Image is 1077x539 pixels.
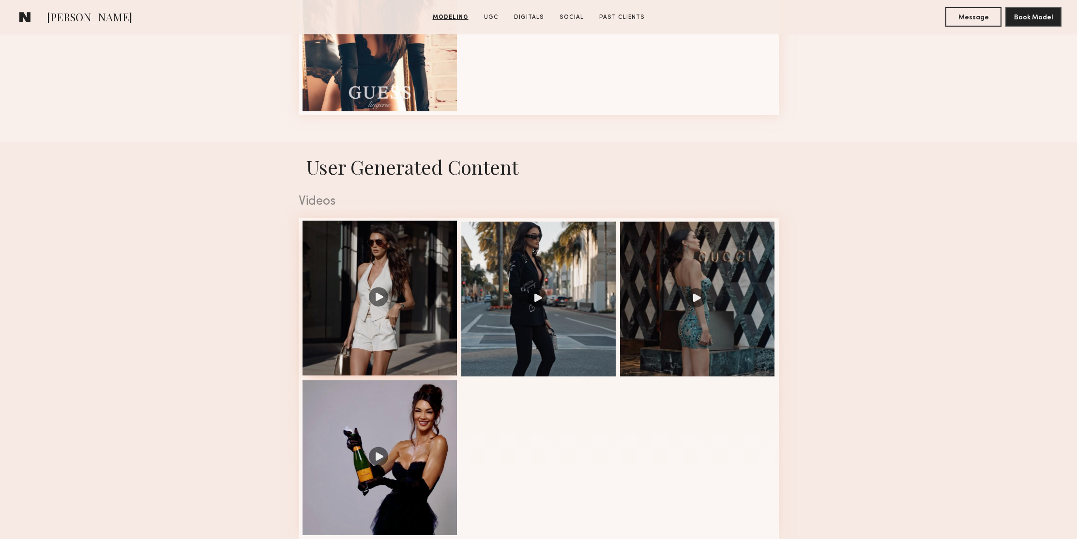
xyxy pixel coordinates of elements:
button: Message [945,7,1001,27]
h1: User Generated Content [291,154,787,180]
span: [PERSON_NAME] [47,10,132,27]
a: Past Clients [595,13,649,22]
a: UGC [480,13,502,22]
a: Social [556,13,588,22]
a: Modeling [429,13,472,22]
a: Book Model [1005,13,1062,21]
div: Videos [299,195,779,208]
a: Digitals [510,13,548,22]
button: Book Model [1005,7,1062,27]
